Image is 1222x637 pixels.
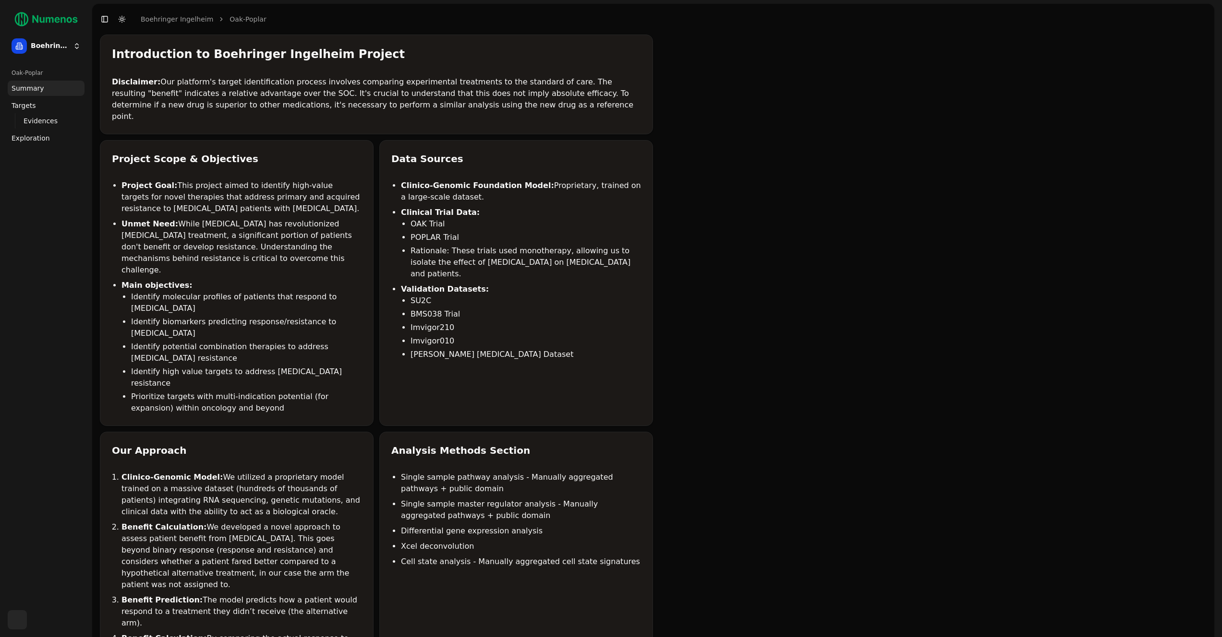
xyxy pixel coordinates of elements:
[8,65,85,81] div: Oak-Poplar
[8,8,85,31] img: Numenos
[401,180,641,203] li: Proprietary, trained on a large-scale dataset.
[8,98,85,113] a: Targets
[131,291,362,314] li: Identify molecular profiles of patients that respond to [MEDICAL_DATA]
[401,556,641,567] li: Cell state analysis - Manually aggregated cell state signatures
[131,341,362,364] li: Identify potential combination therapies to address [MEDICAL_DATA] resistance
[121,522,206,531] strong: Benefit Calculation:
[411,322,641,333] li: Imvigor210
[131,391,362,414] li: Prioritize targets with multi-indication potential (for expansion) within oncology and beyond
[121,472,223,482] strong: Clinico-Genomic Model:
[112,444,362,457] div: Our Approach
[12,101,36,110] span: Targets
[121,521,362,590] li: We developed a novel approach to assess patient benefit from [MEDICAL_DATA]. This goes beyond bin...
[121,181,177,190] strong: Project Goal:
[401,284,489,294] strong: Validation Datasets:
[131,316,362,339] li: Identify biomarkers predicting response/resistance to [MEDICAL_DATA]
[121,218,362,276] li: While [MEDICAL_DATA] has revolutionized [MEDICAL_DATA] treatment, a significant portion of patien...
[411,335,641,347] li: Imvigor010
[24,116,58,126] span: Evidences
[121,594,362,629] li: The model predicts how a patient would respond to a treatment they didn’t receive (the alternativ...
[411,232,641,243] li: POPLAR Trial
[411,308,641,320] li: BMS038 Trial
[411,245,641,280] li: Rationale: These trials used monotherapy, allowing us to isolate the effect of [MEDICAL_DATA] on ...
[12,83,44,93] span: Summary
[141,14,266,24] nav: breadcrumb
[411,349,641,360] li: [PERSON_NAME] [MEDICAL_DATA] Dataset
[230,14,266,24] a: Oak-Poplar
[112,77,160,86] strong: Disclaimer:
[401,525,641,537] li: Differential gene expression analysis
[121,180,362,214] li: This project aimed to identify high-value targets for novel therapies that address primary and ac...
[121,219,178,228] strong: Unmet Need:
[391,444,641,457] div: Analysis Methods Section
[8,81,85,96] a: Summary
[112,152,362,165] div: Project Scope & Objectives
[112,47,641,62] div: Introduction to Boehringer Ingelheim Project
[401,472,641,495] li: Single sample pathway analysis - Manually aggregated pathways + public domain
[121,281,193,290] strong: Main objectives:
[131,366,362,389] li: Identify high value targets to address [MEDICAL_DATA] resistance
[112,76,641,122] p: Our platform's target identification process involves comparing experimental treatments to the st...
[31,42,69,50] span: Boehringer Ingelheim
[8,35,85,58] button: Boehringer Ingelheim
[411,295,641,307] li: SU2C
[141,14,213,24] a: Boehringer Ingelheim
[121,595,203,604] strong: Benefit Prediction:
[411,218,641,230] li: OAK Trial
[12,133,50,143] span: Exploration
[391,152,641,165] div: Data Sources
[401,208,480,217] strong: Clinical Trial Data:
[401,498,641,521] li: Single sample master regulator analysis - Manually aggregated pathways + public domain
[8,130,85,146] a: Exploration
[401,181,554,190] strong: Clinico-Genomic Foundation Model:
[401,541,641,552] li: Xcel deconvolution
[20,114,73,128] a: Evidences
[121,472,362,518] li: We utilized a proprietary model trained on a massive dataset (hundreds of thousands of patients) ...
